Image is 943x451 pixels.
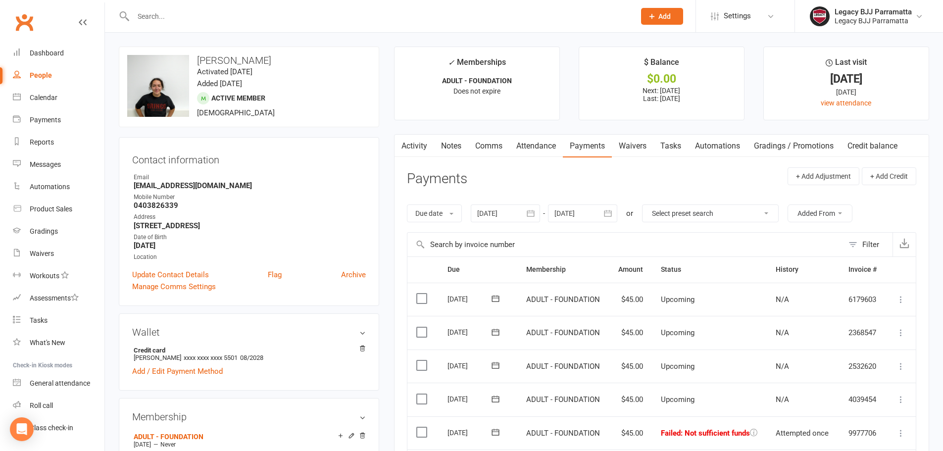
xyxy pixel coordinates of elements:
[127,55,371,66] h3: [PERSON_NAME]
[840,283,886,316] td: 6179603
[13,87,104,109] a: Calendar
[13,109,104,131] a: Payments
[134,193,366,202] div: Mobile Number
[840,416,886,450] td: 9977706
[30,316,48,324] div: Tasks
[134,441,151,448] span: [DATE]
[526,395,600,404] span: ADULT - FOUNDATION
[661,362,695,371] span: Upcoming
[773,74,920,84] div: [DATE]
[240,354,263,361] span: 08/2028
[130,9,628,23] input: Search...
[661,429,750,438] span: Failed
[609,350,652,383] td: $45.00
[661,395,695,404] span: Upcoming
[134,252,366,262] div: Location
[407,204,462,222] button: Due date
[134,212,366,222] div: Address
[30,227,58,235] div: Gradings
[13,309,104,332] a: Tasks
[681,429,750,438] span: : Not sufficient funds
[609,257,652,282] th: Amount
[773,87,920,98] div: [DATE]
[767,257,840,282] th: History
[13,198,104,220] a: Product Sales
[447,291,493,306] div: [DATE]
[30,49,64,57] div: Dashboard
[132,327,366,338] h3: Wallet
[197,79,242,88] time: Added [DATE]
[840,350,886,383] td: 2532620
[810,6,830,26] img: thumb_image1742356836.png
[132,411,366,422] h3: Membership
[30,71,52,79] div: People
[835,16,912,25] div: Legacy BJJ Parramatta
[30,294,79,302] div: Assessments
[840,257,886,282] th: Invoice #
[13,265,104,287] a: Workouts
[626,207,633,219] div: or
[653,135,688,157] a: Tasks
[517,257,609,282] th: Membership
[526,362,600,371] span: ADULT - FOUNDATION
[447,425,493,440] div: [DATE]
[724,5,751,27] span: Settings
[612,135,653,157] a: Waivers
[658,12,671,20] span: Add
[30,272,59,280] div: Workouts
[526,295,600,304] span: ADULT - FOUNDATION
[776,395,789,404] span: N/A
[439,257,517,282] th: Due
[132,365,223,377] a: Add / Edit Payment Method
[395,135,434,157] a: Activity
[835,7,912,16] div: Legacy BJJ Parramatta
[840,383,886,416] td: 4039454
[448,56,506,74] div: Memberships
[30,379,90,387] div: General attendance
[776,295,789,304] span: N/A
[134,221,366,230] strong: [STREET_ADDRESS]
[788,204,852,222] button: Added From
[652,257,767,282] th: Status
[132,281,216,293] a: Manage Comms Settings
[788,167,859,185] button: + Add Adjustment
[434,135,468,157] a: Notes
[30,250,54,257] div: Waivers
[447,358,493,373] div: [DATE]
[747,135,841,157] a: Gradings / Promotions
[134,233,366,242] div: Date of Birth
[641,8,683,25] button: Add
[13,395,104,417] a: Roll call
[13,417,104,439] a: Class kiosk mode
[447,391,493,406] div: [DATE]
[134,181,366,190] strong: [EMAIL_ADDRESS][DOMAIN_NAME]
[13,131,104,153] a: Reports
[30,339,65,347] div: What's New
[468,135,509,157] a: Comms
[844,233,893,256] button: Filter
[13,42,104,64] a: Dashboard
[30,205,72,213] div: Product Sales
[134,173,366,182] div: Email
[30,401,53,409] div: Roll call
[407,171,467,187] h3: Payments
[10,417,34,441] div: Open Intercom Messenger
[13,220,104,243] a: Gradings
[509,135,563,157] a: Attendance
[453,87,500,95] span: Does not expire
[197,67,252,76] time: Activated [DATE]
[30,116,61,124] div: Payments
[134,433,203,441] a: ADULT - FOUNDATION
[13,64,104,87] a: People
[12,10,37,35] a: Clubworx
[862,167,916,185] button: + Add Credit
[197,108,275,117] span: [DEMOGRAPHIC_DATA]
[131,441,366,449] div: —
[447,324,493,340] div: [DATE]
[211,94,265,102] span: Active member
[609,316,652,350] td: $45.00
[13,372,104,395] a: General attendance kiosk mode
[407,233,844,256] input: Search by invoice number
[563,135,612,157] a: Payments
[13,332,104,354] a: What's New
